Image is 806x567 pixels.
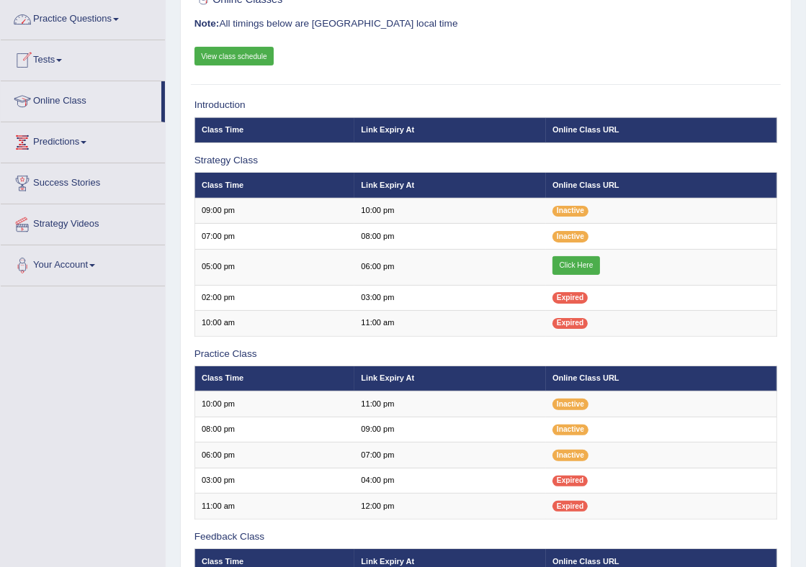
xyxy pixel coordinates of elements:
span: Inactive [552,425,588,435]
td: 10:00 pm [354,198,546,223]
a: Online Class [1,81,161,117]
h3: Practice Class [194,349,778,360]
span: Expired [552,476,588,486]
td: 06:00 pm [194,443,354,468]
b: Note: [194,18,220,29]
td: 08:00 pm [194,417,354,442]
a: Click Here [552,256,600,275]
span: Inactive [552,231,588,242]
td: 03:00 pm [194,468,354,493]
th: Online Class URL [546,173,777,198]
td: 09:00 pm [354,417,546,442]
a: Tests [1,40,165,76]
a: Strategy Videos [1,204,165,240]
td: 10:00 am [194,311,354,336]
td: 11:00 am [194,494,354,519]
h3: Feedback Class [194,532,778,543]
td: 08:00 pm [354,224,546,249]
span: Inactive [552,206,588,217]
th: Link Expiry At [354,117,546,142]
td: 05:00 pm [194,249,354,285]
a: View class schedule [194,47,274,65]
th: Online Class URL [546,117,777,142]
span: Inactive [552,399,588,409]
th: Class Time [194,366,354,391]
h3: All timings below are [GEOGRAPHIC_DATA] local time [194,19,778,30]
td: 07:00 pm [354,443,546,468]
a: Your Account [1,245,165,281]
h3: Introduction [194,100,778,111]
th: Class Time [194,117,354,142]
th: Online Class URL [546,366,777,391]
th: Class Time [194,173,354,198]
td: 12:00 pm [354,494,546,519]
td: 04:00 pm [354,468,546,493]
td: 11:00 am [354,311,546,336]
td: 06:00 pm [354,249,546,285]
th: Link Expiry At [354,173,546,198]
h3: Strategy Class [194,155,778,166]
a: Predictions [1,122,165,158]
td: 09:00 pm [194,198,354,223]
a: Success Stories [1,163,165,199]
span: Expired [552,501,588,512]
span: Expired [552,318,588,329]
span: Inactive [552,450,588,461]
td: 07:00 pm [194,224,354,249]
th: Link Expiry At [354,366,546,391]
td: 10:00 pm [194,391,354,417]
span: Expired [552,292,588,303]
td: 03:00 pm [354,285,546,310]
td: 02:00 pm [194,285,354,310]
td: 11:00 pm [354,391,546,417]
